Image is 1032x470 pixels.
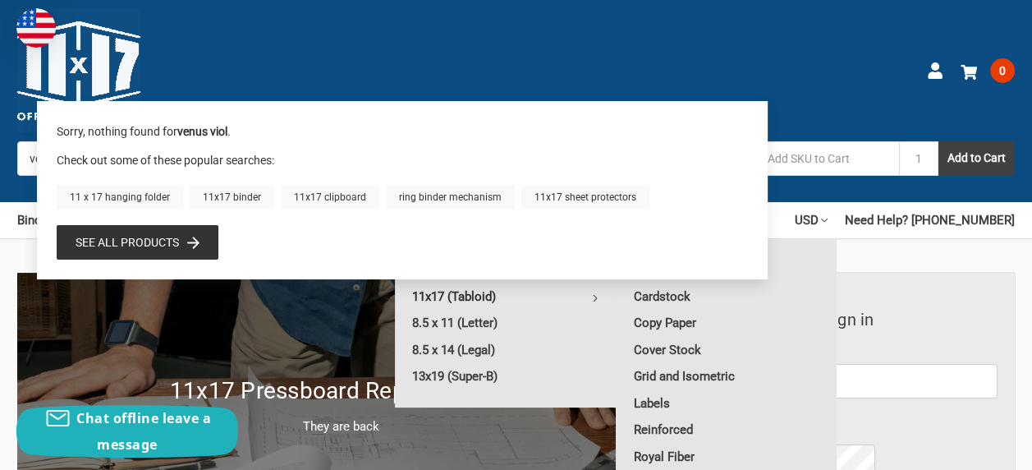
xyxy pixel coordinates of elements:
[521,186,649,209] a: 11x17 sheet protectors
[34,374,648,408] h1: 11x17 Pressboard Report Covers
[795,202,828,238] a: USD
[386,186,515,209] a: ring binder mechanism
[395,337,616,363] a: 8.5 x 14 (Legal)
[617,390,837,417] a: Labels
[617,337,837,363] a: Cover Stock
[961,49,1015,92] a: 0
[845,202,1015,238] a: Need Help? [PHONE_NUMBER]
[76,409,211,454] span: Chat offline leave a message
[16,8,56,48] img: duty and tax information for United States
[617,417,837,443] a: Reinforced
[76,233,200,251] a: See all products
[17,202,73,238] a: Binders
[395,283,616,310] a: 11x17 (Tabloid)
[190,186,274,209] a: 11x17 binder
[617,444,837,470] a: Royal Fiber
[617,363,837,389] a: Grid and Isometric
[938,141,1015,176] button: Add to Cart
[699,341,998,358] label: Email Address:
[17,9,140,132] img: 11x17.com
[16,405,238,458] button: Chat offline leave a message
[17,141,428,176] input: Search by keyword, brand or SKU
[37,101,768,279] div: Instant Search Results
[699,422,998,439] label: Password:
[57,186,183,209] a: 11 x 17 hanging folder
[57,123,748,152] div: Sorry, nothing found for .
[617,310,837,336] a: Copy Paper
[57,152,748,209] div: Check out some of these popular searches:
[177,125,227,138] b: venus viol
[395,310,616,336] a: 8.5 x 11 (Letter)
[395,363,616,389] a: 13x19 (Super-B)
[34,417,648,436] p: They are back
[990,58,1015,83] span: 0
[758,141,899,176] input: Add SKU to Cart
[617,283,837,310] a: Cardstock
[699,307,998,332] h3: Sign in
[281,186,379,209] a: 11x17 clipboard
